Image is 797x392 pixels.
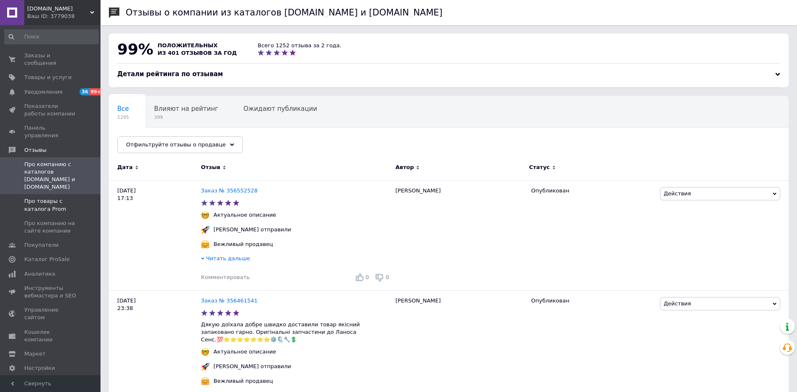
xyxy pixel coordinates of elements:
span: Кошелек компании [24,328,77,343]
span: 36 [80,88,89,95]
span: Маркет [24,350,46,358]
div: [DATE] 17:13 [109,180,201,290]
h1: Отзывы о компании из каталогов [DOMAIN_NAME] и [DOMAIN_NAME] [126,8,443,18]
span: Lanosist.ua [27,5,90,13]
p: Дякую доїхала добре швидко доставили товар якісний запаковано гарно. Оригінальні запчастини до Ла... [201,321,391,344]
span: Комментировать [201,274,250,280]
span: Автор [395,164,414,171]
span: Дата [117,164,133,171]
span: Опубликованы без комме... [117,137,208,144]
span: Статус [529,164,550,171]
img: :hugging_face: [201,377,209,385]
span: Управление сайтом [24,306,77,321]
div: Актуальное описание [212,211,279,219]
div: Опубликован [531,297,653,305]
a: Заказ № 356552528 [201,187,258,194]
a: Заказ № 356461541 [201,297,258,304]
span: Действия [664,300,691,307]
img: :nerd_face: [201,348,209,356]
div: Ваш ID: 3779038 [27,13,101,20]
span: 399 [154,114,218,120]
span: Все [117,105,129,113]
span: Читать дальше [206,255,250,261]
img: :hugging_face: [201,240,209,249]
span: 99% [117,41,153,58]
span: Влияют на рейтинг [154,105,218,113]
span: Уведомления [24,88,62,96]
span: Про компанию с каталогов [DOMAIN_NAME] и [DOMAIN_NAME] [24,161,77,191]
span: Настройки [24,364,55,372]
span: Заказы и сообщения [24,52,77,67]
span: Ожидают публикации [243,105,317,113]
span: Показатели работы компании [24,102,77,118]
span: Аналитика [24,270,55,278]
span: 0 [366,274,369,280]
span: 0 [386,274,389,280]
img: :nerd_face: [201,211,209,219]
span: из 401 отзывов за год [157,50,237,56]
span: Отфильтруйте отзывы о продавце [126,141,226,148]
span: Инструменты вебмастера и SEO [24,284,77,300]
div: Актуальное описание [212,348,279,356]
span: Детали рейтинга по отзывам [117,70,223,78]
div: [PERSON_NAME] отправили [212,363,293,370]
span: Товары и услуги [24,74,72,81]
div: Детали рейтинга по отзывам [117,70,780,79]
div: Всего 1252 отзыва за 2 года. [258,42,341,49]
div: Читать дальше [201,255,391,264]
span: Про товары с каталога Prom [24,197,77,213]
input: Поиск [4,29,99,44]
div: Вежливый продавец [212,241,275,248]
span: Покупатели [24,241,59,249]
span: Каталог ProSale [24,256,70,263]
span: 99+ [89,88,103,95]
span: Панель управления [24,124,77,139]
div: [PERSON_NAME] отправили [212,226,293,233]
span: положительных [157,42,217,49]
div: [PERSON_NAME] [391,180,527,290]
img: :rocket: [201,225,209,234]
span: 1295 [117,114,129,120]
div: Опубликован [531,187,653,195]
span: Про компанию на сайте компании [24,220,77,235]
div: Вежливый продавец [212,377,275,385]
span: Действия [664,190,691,197]
div: Опубликованы без комментария [109,128,225,160]
span: Отзывы [24,146,46,154]
span: Отзыв [201,164,220,171]
img: :rocket: [201,362,209,371]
